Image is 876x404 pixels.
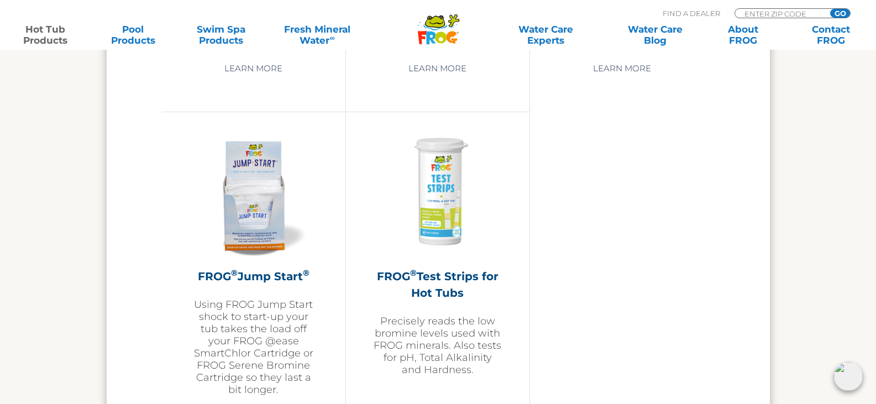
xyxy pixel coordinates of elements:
a: Water CareBlog [621,24,690,46]
a: AboutFROG [709,24,777,46]
a: Swim SpaProducts [187,24,255,46]
a: Learn More [580,59,664,78]
a: Fresh MineralWater∞ [275,24,360,46]
sup: ® [303,267,310,278]
a: ContactFROG [796,24,865,46]
input: Zip Code Form [743,9,818,18]
sup: ∞ [329,34,334,42]
h2: FROG Jump Start [190,268,318,285]
input: GO [830,9,850,18]
p: Precisely reads the low bromine levels used with FROG minerals. Also tests for pH, Total Alkalini... [374,315,502,376]
p: Using FROG Jump Start shock to start-up your tub takes the load off your FROG @ease SmartChlor Ca... [190,298,318,396]
a: PoolProducts [99,24,167,46]
sup: ® [231,267,238,278]
img: jump-start-300x300.png [190,129,318,257]
img: Frog-Test-Strip-bottle-300x300.png [374,129,502,257]
a: Learn More [396,59,479,78]
img: openIcon [834,362,863,391]
a: Water CareExperts [490,24,601,46]
h2: FROG Test Strips for Hot Tubs [374,268,502,301]
a: Learn More [212,59,295,78]
p: Find A Dealer [663,8,720,18]
a: Hot TubProducts [11,24,80,46]
sup: ® [410,267,417,278]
